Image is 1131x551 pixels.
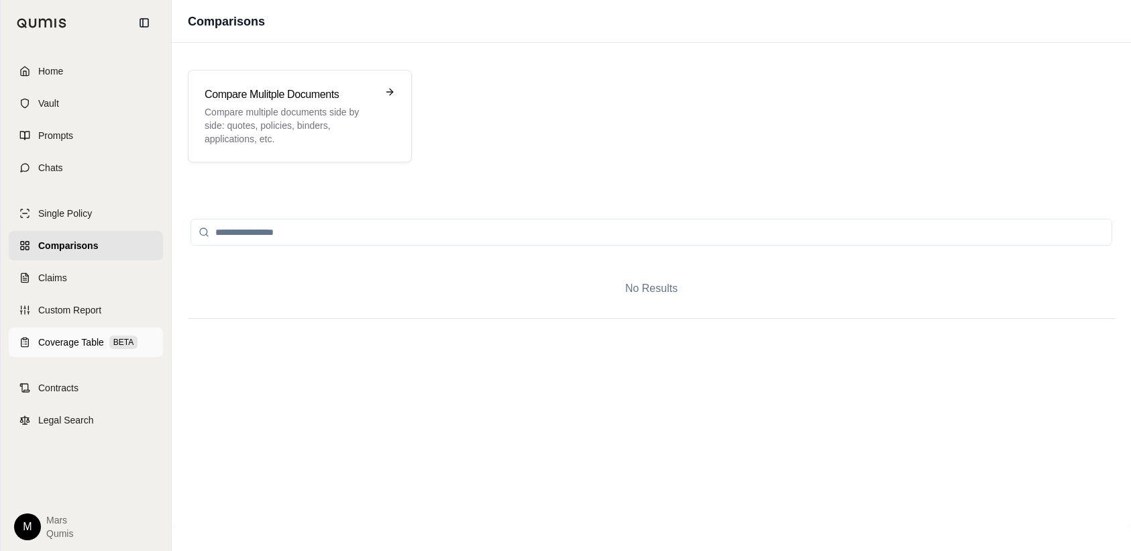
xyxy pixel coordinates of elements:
span: Single Policy [38,207,92,220]
span: Legal Search [38,413,94,427]
a: Contracts [9,373,163,403]
button: Collapse sidebar [133,12,155,34]
span: Home [38,64,63,78]
span: Mars [46,513,73,527]
a: Single Policy [9,199,163,228]
a: Home [9,56,163,86]
span: Comparisons [38,239,98,252]
a: Coverage TableBETA [9,328,163,357]
div: No Results [188,259,1115,318]
span: Claims [38,271,67,285]
div: M [14,513,41,540]
span: Coverage Table [38,336,104,349]
a: Comparisons [9,231,163,260]
span: BETA [109,336,138,349]
a: Claims [9,263,163,293]
a: Prompts [9,121,163,150]
img: Qumis Logo [17,18,67,28]
span: Prompts [38,129,73,142]
a: Vault [9,89,163,118]
a: Chats [9,153,163,183]
p: Compare multiple documents side by side: quotes, policies, binders, applications, etc. [205,105,376,146]
span: Custom Report [38,303,101,317]
a: Custom Report [9,295,163,325]
a: Legal Search [9,405,163,435]
h1: Comparisons [188,12,265,31]
span: Contracts [38,381,78,395]
h3: Compare Mulitple Documents [205,87,376,103]
span: Vault [38,97,59,110]
span: Chats [38,161,63,174]
span: Qumis [46,527,73,540]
